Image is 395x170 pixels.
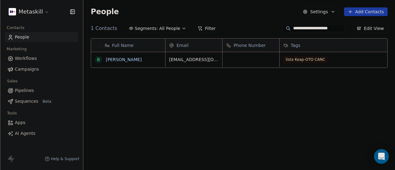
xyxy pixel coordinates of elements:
span: Sequences [15,98,38,105]
span: lista Keap-OTO CANC [283,56,328,63]
div: Phone Number [222,39,279,52]
a: AI Agents [5,128,78,139]
button: Edit View [353,24,388,33]
span: Sales [4,77,20,86]
div: Open Intercom Messenger [374,149,389,164]
span: Help & Support [51,156,79,161]
a: Help & Support [45,156,79,161]
span: Beta [41,98,53,105]
span: Marketing [4,44,29,54]
button: Add Contacts [344,7,388,16]
span: People [15,34,29,40]
a: Campaigns [5,64,78,74]
span: Workflows [15,55,37,62]
a: Workflows [5,53,78,64]
div: B [97,56,100,63]
a: SequencesBeta [5,96,78,106]
span: Email [177,42,189,48]
a: Apps [5,118,78,128]
a: [PERSON_NAME] [106,57,142,62]
span: Segments: [135,25,158,32]
span: Metaskill [19,8,43,16]
img: AVATAR%20METASKILL%20-%20Colori%20Positivo.png [9,8,16,15]
div: Full Name [91,39,165,52]
a: Pipelines [5,85,78,96]
button: Metaskill [7,6,51,17]
span: Apps [15,119,26,126]
span: People [91,7,119,16]
span: Campaigns [15,66,39,73]
span: [EMAIL_ADDRESS][DOMAIN_NAME] [169,56,218,63]
span: Pipelines [15,87,34,94]
div: Email [165,39,222,52]
a: People [5,32,78,42]
span: Phone Number [234,42,266,48]
span: 1 Contacts [91,25,117,32]
span: AI Agents [15,130,35,137]
button: Filter [194,24,219,33]
span: All People [159,25,180,32]
span: Tools [4,109,19,118]
button: Settings [299,7,339,16]
span: Contacts [4,23,27,32]
span: Full Name [112,42,134,48]
span: Tags [291,42,300,48]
